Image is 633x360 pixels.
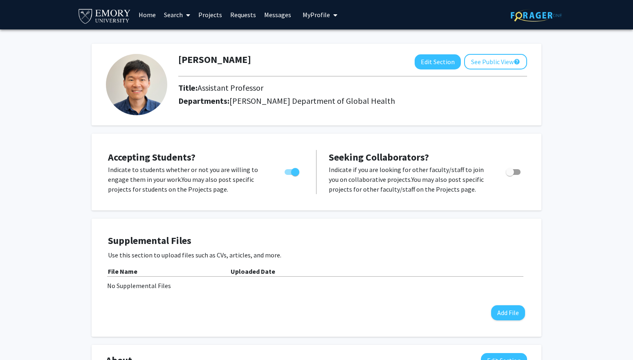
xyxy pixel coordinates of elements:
[329,151,429,163] span: Seeking Collaborators?
[231,267,275,275] b: Uploaded Date
[303,11,330,19] span: My Profile
[6,323,35,354] iframe: Chat
[491,305,525,320] button: Add File
[260,0,295,29] a: Messages
[106,54,167,115] img: Profile Picture
[415,54,461,69] button: Edit Section
[77,7,132,25] img: Emory University Logo
[172,96,533,106] h2: Departments:
[229,96,395,106] span: [PERSON_NAME] Department of Global Health
[108,235,525,247] h4: Supplemental Files
[135,0,160,29] a: Home
[281,165,304,177] div: Toggle
[198,83,263,93] span: Assistant Professor
[511,9,562,22] img: ForagerOne Logo
[194,0,226,29] a: Projects
[108,267,137,275] b: File Name
[178,83,263,93] h2: Title:
[226,0,260,29] a: Requests
[329,165,490,194] p: Indicate if you are looking for other faculty/staff to join you on collaborative projects. You ma...
[108,151,195,163] span: Accepting Students?
[514,57,520,67] mat-icon: help
[107,281,526,291] div: No Supplemental Files
[160,0,194,29] a: Search
[464,54,527,69] button: See Public View
[178,54,251,66] h1: [PERSON_NAME]
[108,250,525,260] p: Use this section to upload files such as CVs, articles, and more.
[108,165,269,194] p: Indicate to students whether or not you are willing to engage them in your work. You may also pos...
[503,165,525,177] div: Toggle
